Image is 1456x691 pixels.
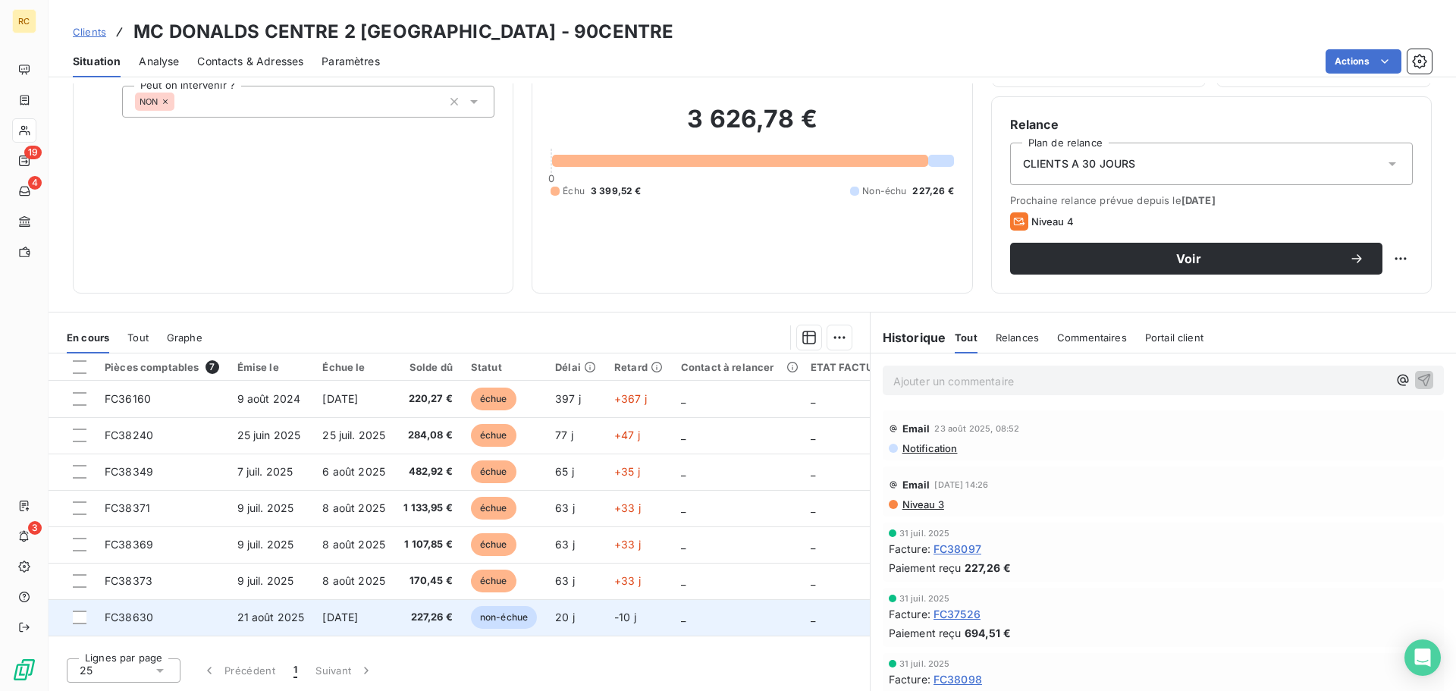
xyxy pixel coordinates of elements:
[133,18,673,46] h3: MC DONALDS CENTRE 2 [GEOGRAPHIC_DATA] - 90CENTRE
[934,541,981,557] span: FC38097
[322,392,358,405] span: [DATE]
[1326,49,1401,74] button: Actions
[1023,156,1136,171] span: CLIENTS A 30 JOURS
[934,606,981,622] span: FC37526
[1031,215,1074,228] span: Niveau 4
[105,429,153,441] span: FC38240
[811,538,815,551] span: _
[322,54,380,69] span: Paramètres
[681,501,686,514] span: _
[197,54,303,69] span: Contacts & Adresses
[889,541,930,557] span: Facture :
[105,392,151,405] span: FC36160
[1404,639,1441,676] div: Open Intercom Messenger
[12,658,36,682] img: Logo LeanPay
[237,538,294,551] span: 9 juil. 2025
[80,663,93,678] span: 25
[614,465,640,478] span: +35 j
[127,331,149,344] span: Tout
[614,538,641,551] span: +33 j
[28,176,42,190] span: 4
[811,465,815,478] span: _
[1145,331,1203,344] span: Portail client
[322,501,385,514] span: 8 août 2025
[105,538,153,551] span: FC38369
[1057,331,1127,344] span: Commentaires
[563,184,585,198] span: Échu
[965,625,1011,641] span: 694,51 €
[555,361,596,373] div: Délai
[555,392,581,405] span: 397 j
[403,428,453,443] span: 284,08 €
[551,104,953,149] h2: 3 626,78 €
[139,54,179,69] span: Analyse
[471,497,516,520] span: échue
[105,574,152,587] span: FC38373
[899,594,950,603] span: 31 juil. 2025
[293,663,297,678] span: 1
[902,422,930,435] span: Email
[24,146,42,159] span: 19
[555,574,575,587] span: 63 j
[322,465,385,478] span: 6 août 2025
[471,570,516,592] span: échue
[811,574,815,587] span: _
[614,361,663,373] div: Retard
[105,611,153,623] span: FC38630
[555,611,575,623] span: 20 j
[899,659,950,668] span: 31 juil. 2025
[471,606,537,629] span: non-échue
[193,655,284,686] button: Précédent
[174,95,187,108] input: Ajouter une valeur
[105,501,150,514] span: FC38371
[681,392,686,405] span: _
[996,331,1039,344] span: Relances
[403,610,453,625] span: 227,26 €
[322,611,358,623] span: [DATE]
[555,429,573,441] span: 77 j
[955,331,977,344] span: Tout
[901,442,958,454] span: Notification
[284,655,306,686] button: 1
[322,361,385,373] div: Échue le
[73,24,106,39] a: Clients
[237,501,294,514] span: 9 juil. 2025
[591,184,642,198] span: 3 399,52 €
[912,184,953,198] span: 227,26 €
[614,501,641,514] span: +33 j
[902,479,930,491] span: Email
[403,537,453,552] span: 1 107,85 €
[889,625,962,641] span: Paiement reçu
[167,331,202,344] span: Graphe
[889,671,930,687] span: Facture :
[403,391,453,407] span: 220,27 €
[1028,253,1349,265] span: Voir
[934,480,988,489] span: [DATE] 14:26
[1181,194,1216,206] span: [DATE]
[237,611,305,623] span: 21 août 2025
[871,328,946,347] h6: Historique
[471,424,516,447] span: échue
[322,574,385,587] span: 8 août 2025
[614,392,647,405] span: +367 j
[73,54,121,69] span: Situation
[811,429,815,441] span: _
[555,538,575,551] span: 63 j
[811,501,815,514] span: _
[403,464,453,479] span: 482,92 €
[889,606,930,622] span: Facture :
[614,574,641,587] span: +33 j
[1010,194,1413,206] span: Prochaine relance prévue depuis le
[206,360,219,374] span: 7
[237,361,305,373] div: Émise le
[614,611,636,623] span: -10 j
[28,521,42,535] span: 3
[681,574,686,587] span: _
[237,392,301,405] span: 9 août 2024
[681,611,686,623] span: _
[471,533,516,556] span: échue
[555,501,575,514] span: 63 j
[1010,115,1413,133] h6: Relance
[555,465,574,478] span: 65 j
[73,26,106,38] span: Clients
